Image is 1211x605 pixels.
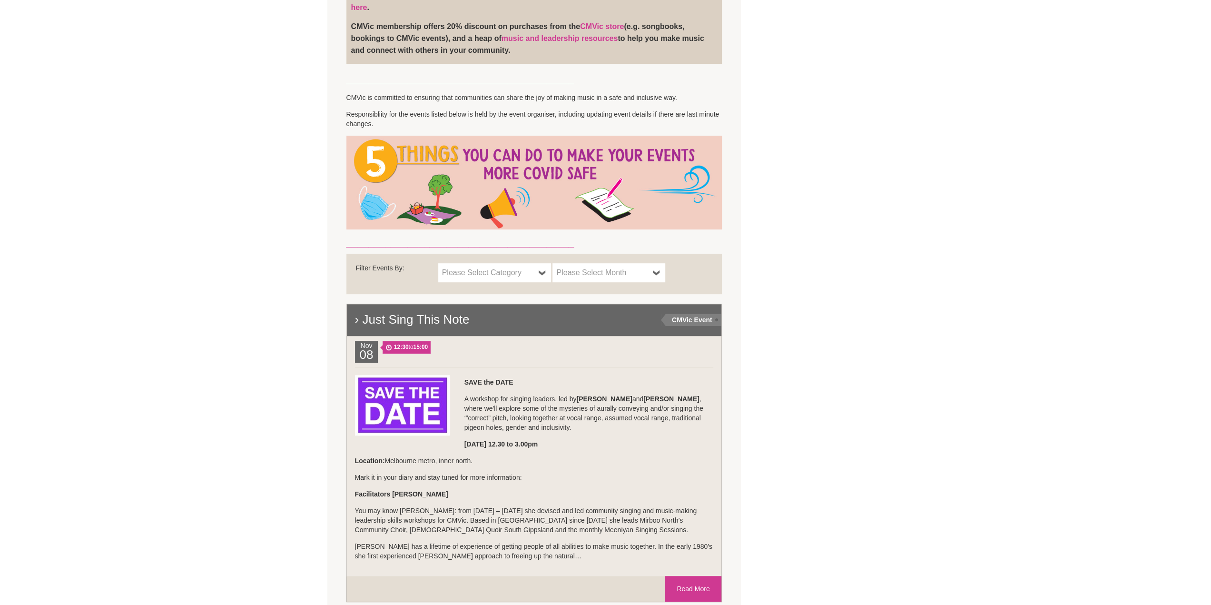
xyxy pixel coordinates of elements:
h2: › Just Sing This Note [345,303,723,336]
a: music and leadership resources [502,34,618,42]
p: Melbourne metro, inner north. [355,456,714,466]
strong: 12.30 to 3.00pm [488,440,538,448]
strong: [PERSON_NAME] [576,395,632,403]
strong: [DATE] [464,440,486,448]
img: GENERIC-Save-the-Date.jpg [355,375,450,436]
div: Filter Events By: [356,263,438,278]
p: [PERSON_NAME] has a lifetime of experience of getting people of all abilities to make music toget... [355,542,714,561]
p: CMVic is committed to ensuring that communities can share the joy of making music in a safe and i... [346,93,722,102]
strong: [PERSON_NAME] [643,395,699,403]
a: Please Select Month [552,263,665,282]
p: Responsibliity for the events listed below is held by the event organiser, including updating eve... [346,109,722,129]
span: Please Select Month [556,267,649,278]
span: Please Select Category [442,267,535,278]
a: CMVic store [580,22,624,30]
p: A workshop for singing leaders, led by and , where we'll explore some of the mysteries of aurally... [355,394,714,432]
a: Please Select Category [438,263,551,282]
strong: CMVic membership offers 20% discount on purchases from the (e.g. songbooks, bookings to CMVic eve... [351,22,704,54]
h2: 08 [357,350,376,363]
strong: [PERSON_NAME] [392,490,448,498]
div: Nov [355,341,378,363]
strong: SAVE the DATE [464,378,513,386]
a: Read More [665,576,721,602]
strong: 12:30 [394,344,409,350]
h3: _________________________________________ [346,73,722,86]
strong: Location: [355,457,385,465]
strong: 15:00 [413,344,428,350]
p: Mark it in your diary and stay tuned for more information: [355,473,714,482]
p: You may know [PERSON_NAME]: from [DATE] – [DATE] she devised and led community singing and music-... [355,506,714,535]
strong: CMVic Event [672,316,712,324]
strong: Facilitators [355,490,391,498]
span: to [383,341,431,354]
h3: _________________________________________ [346,237,722,249]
